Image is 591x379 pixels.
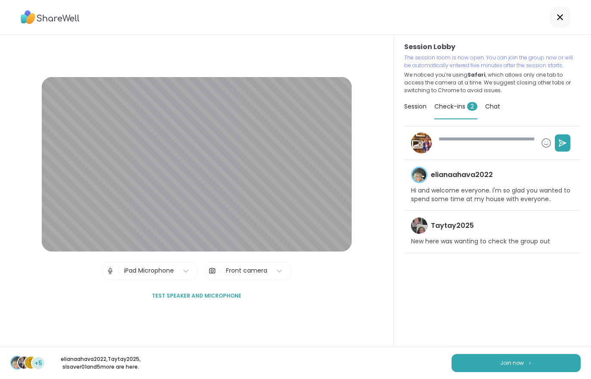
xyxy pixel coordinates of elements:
img: AmberWolffWizard [411,133,432,153]
span: +5 [34,359,42,368]
div: Front camera [226,266,267,275]
span: s [29,357,33,368]
img: Taytay2025 [411,217,427,234]
p: We noticed you’re using , which allows only one tab to access the camera at a time. We suggest cl... [404,71,581,94]
img: ShareWell Logomark [527,360,532,365]
img: elianaahava2022 [412,168,426,182]
img: Microphone [106,262,114,280]
span: 2 [467,102,477,111]
p: elianaahava2022 , Taytay2025 , slsaver01 and 5 more are here. [53,355,149,371]
img: ShareWell Logo [21,7,80,27]
h4: Taytay2025 [431,221,474,230]
img: Camera [208,262,216,280]
span: Test speaker and microphone [152,292,241,300]
h3: Session Lobby [404,42,581,52]
span: | [220,262,222,280]
button: Join now [452,354,581,372]
h4: elianaahava2022 [431,170,493,180]
p: New here was wanting to check the group out [411,237,550,246]
img: elianaahava2022 [11,357,23,369]
p: The session room is now open. You can join the group now or will be automatically entered five mi... [404,54,581,69]
div: iPad Microphone [124,266,174,275]
span: Check-ins [434,102,477,111]
button: Test speaker and microphone [149,287,245,305]
p: Hi and welcome everyone. I'm so glad you wanted to spend some time at my house with everyone.. [411,186,574,203]
span: Join now [500,359,524,367]
b: Safari [467,71,486,78]
span: | [118,262,120,280]
span: Session [404,102,427,111]
img: Taytay2025 [18,357,30,369]
span: Chat [485,102,500,111]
